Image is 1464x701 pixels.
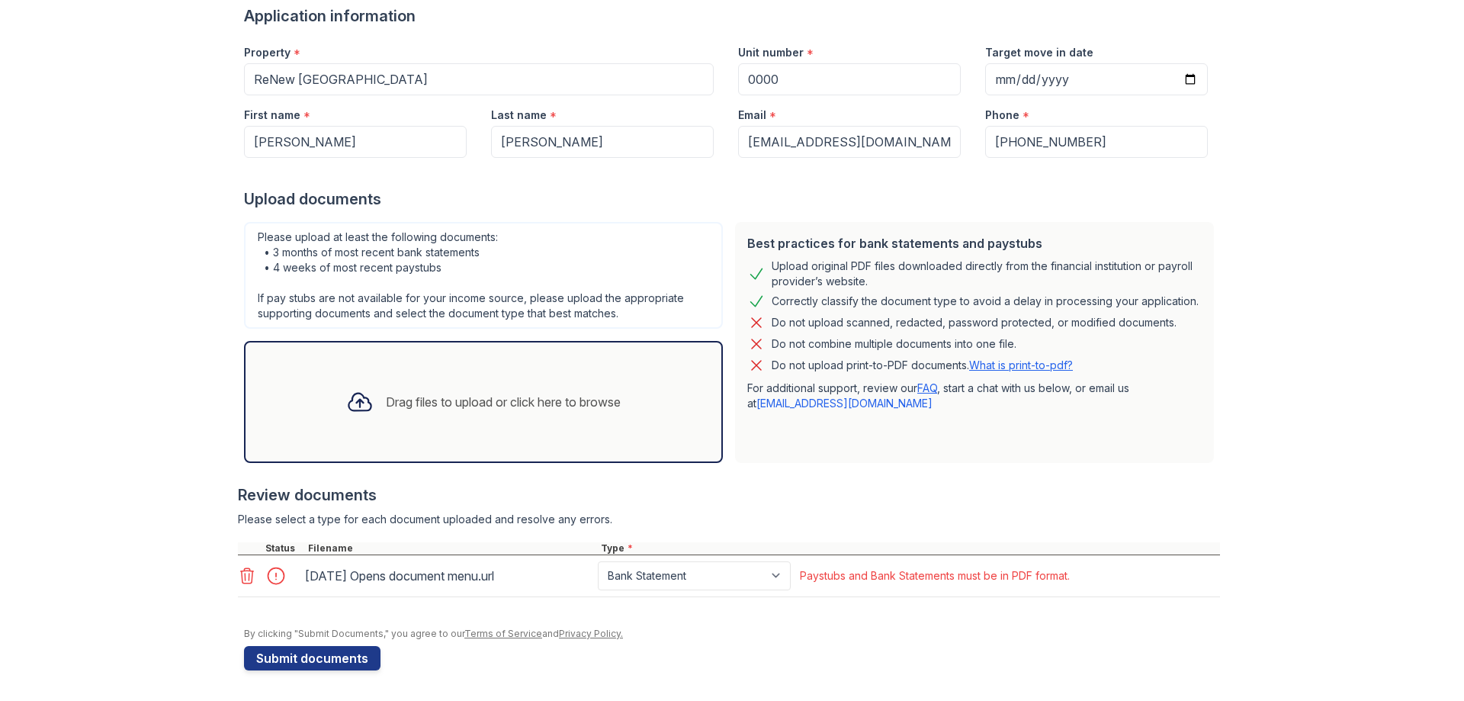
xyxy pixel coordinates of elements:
[598,542,1220,555] div: Type
[464,628,542,639] a: Terms of Service
[244,628,1220,640] div: By clicking "Submit Documents," you agree to our and
[305,542,598,555] div: Filename
[244,45,291,60] label: Property
[244,5,1220,27] div: Application information
[772,314,1177,332] div: Do not upload scanned, redacted, password protected, or modified documents.
[969,359,1073,371] a: What is print-to-pdf?
[772,292,1199,310] div: Correctly classify the document type to avoid a delay in processing your application.
[800,568,1070,584] div: Paystubs and Bank Statements must be in PDF format.
[262,542,305,555] div: Status
[985,108,1019,123] label: Phone
[738,108,766,123] label: Email
[772,335,1016,353] div: Do not combine multiple documents into one file.
[772,358,1073,373] p: Do not upload print-to-PDF documents.
[244,646,380,670] button: Submit documents
[386,393,621,411] div: Drag files to upload or click here to browse
[305,564,592,588] div: [DATE] Opens document menu.url
[738,45,804,60] label: Unit number
[756,397,933,410] a: [EMAIL_ADDRESS][DOMAIN_NAME]
[238,484,1220,506] div: Review documents
[491,108,547,123] label: Last name
[772,259,1202,289] div: Upload original PDF files downloaded directly from the financial institution or payroll provider’...
[747,381,1202,411] p: For additional support, review our , start a chat with us below, or email us at
[244,222,723,329] div: Please upload at least the following documents: • 3 months of most recent bank statements • 4 wee...
[559,628,623,639] a: Privacy Policy.
[917,381,937,394] a: FAQ
[985,45,1093,60] label: Target move in date
[244,108,300,123] label: First name
[238,512,1220,527] div: Please select a type for each document uploaded and resolve any errors.
[747,234,1202,252] div: Best practices for bank statements and paystubs
[244,188,1220,210] div: Upload documents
